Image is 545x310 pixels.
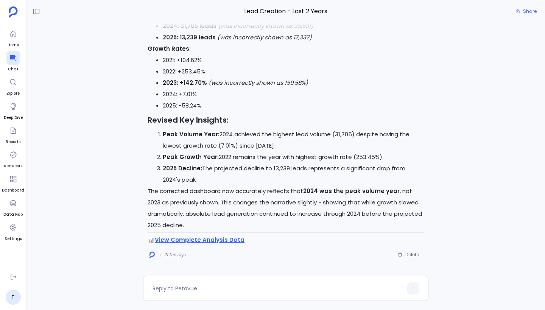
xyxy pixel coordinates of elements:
[511,6,541,17] button: Share
[163,130,220,138] strong: Peak Volume Year:
[155,236,244,244] a: View Complete Analysis Data
[163,79,207,87] strong: 2023: +142.70%
[163,164,202,172] strong: 2025 Decline:
[3,196,23,218] a: Data Hub
[6,66,20,72] span: Chat
[148,115,229,125] strong: Revised Key Insights:
[148,236,244,244] strong: 📊
[148,45,191,53] strong: Growth Rates:
[3,212,23,218] span: Data Hub
[4,100,23,121] a: Deep Dive
[163,100,424,111] li: 2025: -58.24%
[6,139,20,145] span: Reports
[523,8,537,14] span: Share
[163,153,219,161] strong: Peak Growth Year:
[9,6,18,18] img: petavue logo
[163,129,424,151] li: 2024 achieved the highest lead volume (31,705) despite having the lowest growth rate (7.01%) sinc...
[6,124,20,145] a: Reports
[164,252,186,258] span: 21 hrs ago
[405,252,419,258] span: Delete
[2,172,24,193] a: Dashboard
[163,55,424,66] li: 2021: +104.62%
[148,185,424,231] p: The corrected dashboard now accurately reflects that , not 2023 as previously shown. This changes...
[149,251,155,259] img: logo
[163,163,424,185] li: The projected decline to 13,239 leads represents a significant drop from 2024's peak
[393,249,424,260] button: Delete
[303,187,400,195] strong: 2024 was the peak volume year
[163,151,424,163] li: 2022 remains the year with highest growth rate (253.45%)
[143,6,428,16] span: Lead Creation - Last 2 Years
[6,27,20,48] a: Home
[6,90,20,97] span: Explore
[6,290,21,305] a: T
[6,75,20,97] a: Explore
[4,163,22,169] span: Requests
[163,89,424,100] li: 2024: +7.01%
[4,148,22,169] a: Requests
[2,187,24,193] span: Dashboard
[209,79,308,87] em: (was incorrectly shown as 159.58%)
[5,221,22,242] a: Settings
[163,66,424,77] li: 2022: +253.45%
[5,236,22,242] span: Settings
[6,51,20,72] a: Chat
[4,115,23,121] span: Deep Dive
[6,42,20,48] span: Home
